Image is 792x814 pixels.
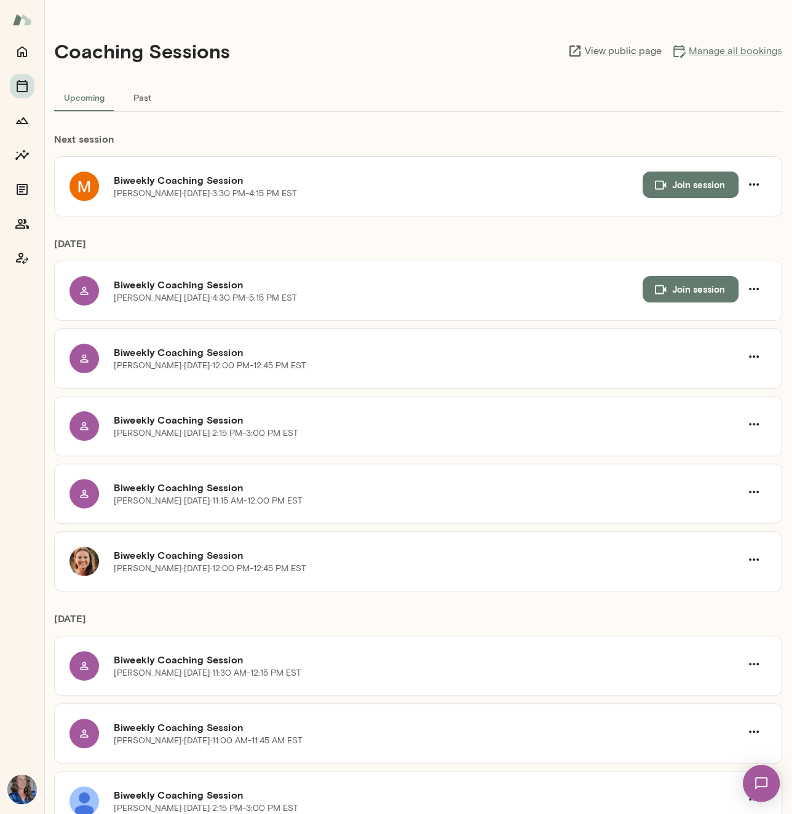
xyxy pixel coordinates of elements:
[114,82,170,112] button: Past
[10,143,34,167] button: Insights
[10,211,34,236] button: Members
[114,667,301,679] p: [PERSON_NAME] · [DATE] · 11:30 AM-12:15 PM EST
[114,277,643,292] h6: Biweekly Coaching Session
[54,132,782,156] h6: Next session
[114,563,306,575] p: [PERSON_NAME] · [DATE] · 12:00 PM-12:45 PM EST
[54,611,782,636] h6: [DATE]
[643,172,739,197] button: Join session
[7,775,37,804] img: Nicole Menkhoff
[10,74,34,98] button: Sessions
[114,360,306,372] p: [PERSON_NAME] · [DATE] · 12:00 PM-12:45 PM EST
[54,236,782,261] h6: [DATE]
[12,8,32,31] img: Mento
[568,44,662,58] a: View public page
[10,39,34,64] button: Home
[10,177,34,202] button: Documents
[54,82,114,112] button: Upcoming
[114,413,741,427] h6: Biweekly Coaching Session
[643,276,739,302] button: Join session
[54,82,782,112] div: basic tabs example
[114,495,303,507] p: [PERSON_NAME] · [DATE] · 11:15 AM-12:00 PM EST
[114,548,741,563] h6: Biweekly Coaching Session
[114,720,741,735] h6: Biweekly Coaching Session
[114,788,741,802] h6: Biweekly Coaching Session
[114,188,297,200] p: [PERSON_NAME] · [DATE] · 3:30 PM-4:15 PM EST
[114,427,298,440] p: [PERSON_NAME] · [DATE] · 2:15 PM-3:00 PM EST
[671,44,782,58] a: Manage all bookings
[114,652,741,667] h6: Biweekly Coaching Session
[114,735,303,747] p: [PERSON_NAME] · [DATE] · 11:00 AM-11:45 AM EST
[114,345,741,360] h6: Biweekly Coaching Session
[114,480,741,495] h6: Biweekly Coaching Session
[114,292,297,304] p: [PERSON_NAME] · [DATE] · 4:30 PM-5:15 PM EST
[10,108,34,133] button: Growth Plan
[114,173,643,188] h6: Biweekly Coaching Session
[10,246,34,271] button: Coach app
[54,39,230,63] h4: Coaching Sessions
